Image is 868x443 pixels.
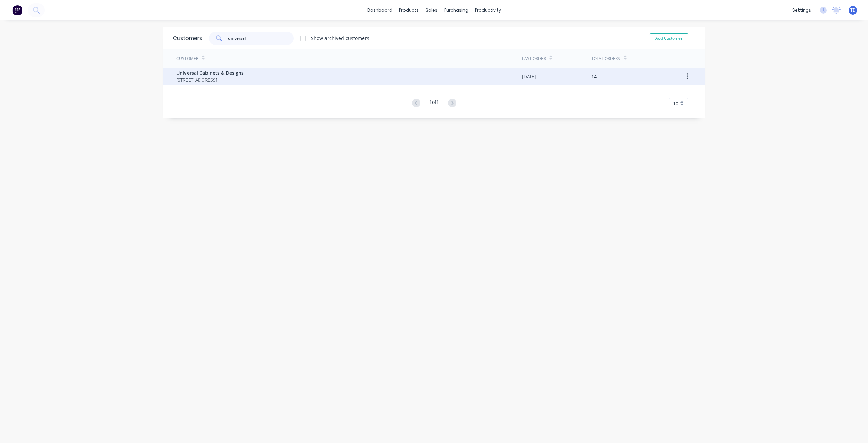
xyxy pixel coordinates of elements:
[311,35,369,42] div: Show archived customers
[176,56,198,62] div: Customer
[472,5,505,15] div: productivity
[228,32,294,45] input: Search customers...
[850,7,856,13] span: TD
[422,5,441,15] div: sales
[591,56,620,62] div: Total Orders
[176,69,244,76] span: Universal Cabinets & Designs
[176,76,244,84] span: [STREET_ADDRESS]
[673,100,678,107] span: 10
[429,98,439,108] div: 1 of 1
[173,34,202,42] div: Customers
[650,33,688,43] button: Add Customer
[441,5,472,15] div: purchasing
[364,5,396,15] a: dashboard
[789,5,814,15] div: settings
[522,56,546,62] div: Last Order
[591,73,597,80] div: 14
[522,73,536,80] div: [DATE]
[12,5,22,15] img: Factory
[396,5,422,15] div: products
